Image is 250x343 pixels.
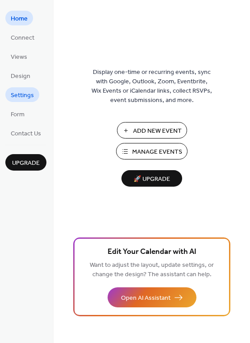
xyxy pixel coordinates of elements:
button: Upgrade [5,154,46,171]
button: Manage Events [116,143,187,159]
a: Contact Us [5,126,46,140]
span: Edit Your Calendar with AI [108,246,196,258]
span: Views [11,53,27,62]
span: Open AI Assistant [121,294,171,303]
span: Want to adjust the layout, update settings, or change the design? The assistant can help. [90,259,214,281]
span: Add New Event [133,127,182,136]
button: Add New Event [117,122,187,139]
a: Views [5,49,33,64]
a: Design [5,68,36,83]
span: Display one-time or recurring events, sync with Google, Outlook, Zoom, Eventbrite, Wix Events or ... [92,68,212,105]
a: Form [5,106,30,121]
span: 🚀 Upgrade [127,173,177,185]
a: Connect [5,30,40,45]
button: Open AI Assistant [108,287,196,307]
span: Contact Us [11,129,41,139]
button: 🚀 Upgrade [121,170,182,187]
span: Settings [11,91,34,100]
span: Design [11,72,30,81]
span: Upgrade [12,159,40,168]
span: Form [11,110,25,119]
span: Connect [11,33,34,43]
a: Settings [5,87,39,102]
a: Home [5,11,33,25]
span: Home [11,14,28,24]
span: Manage Events [132,147,182,157]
